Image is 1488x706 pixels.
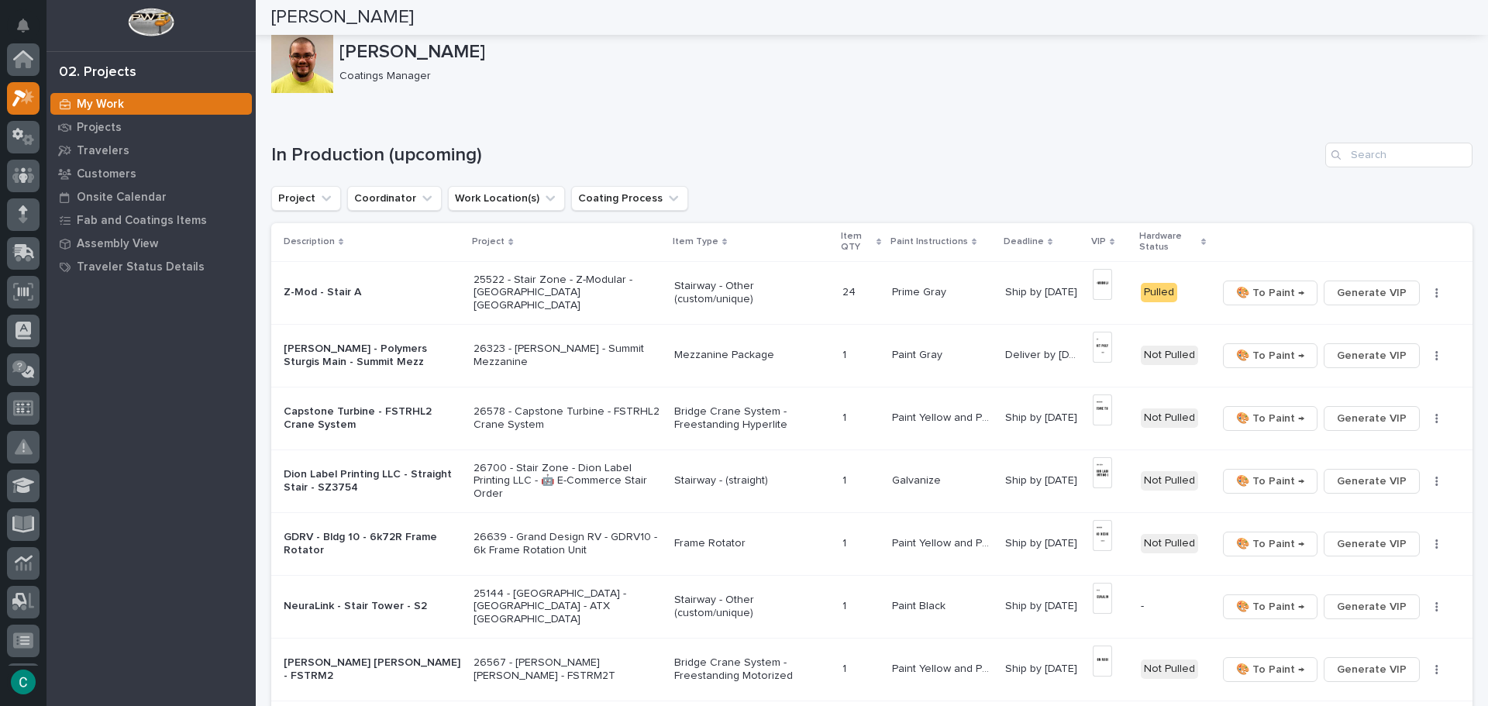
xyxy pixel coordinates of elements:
[46,208,256,232] a: Fab and Coatings Items
[46,232,256,255] a: Assembly View
[271,261,1472,324] tr: Z-Mod - Stair A25522 - Stair Zone - Z-Modular - [GEOGRAPHIC_DATA] [GEOGRAPHIC_DATA]Stairway - Oth...
[59,64,136,81] div: 02. Projects
[347,186,442,211] button: Coordinator
[46,139,256,162] a: Travelers
[339,70,1460,83] p: Coatings Manager
[842,471,849,487] p: 1
[842,534,849,550] p: 1
[1004,233,1044,250] p: Deadline
[1141,283,1177,302] div: Pulled
[1324,594,1420,619] button: Generate VIP
[46,255,256,278] a: Traveler Status Details
[1141,471,1198,491] div: Not Pulled
[1337,660,1407,679] span: Generate VIP
[1223,594,1317,619] button: 🎨 To Paint →
[1139,228,1197,257] p: Hardware Status
[1325,143,1472,167] input: Search
[284,233,335,250] p: Description
[1141,600,1204,613] p: -
[1324,343,1420,368] button: Generate VIP
[1005,597,1080,613] p: Ship by [DATE]
[1337,346,1407,365] span: Generate VIP
[271,144,1319,167] h1: In Production (upcoming)
[892,408,996,425] p: Paint Yellow and Paint Gray
[271,449,1472,512] tr: Dion Label Printing LLC - Straight Stair - SZ375426700 - Stair Zone - Dion Label Printing LLC - 🤖...
[46,185,256,208] a: Onsite Calendar
[842,597,849,613] p: 1
[271,638,1472,701] tr: [PERSON_NAME] [PERSON_NAME] - FSTRM226567 - [PERSON_NAME] [PERSON_NAME] - FSTRM2TBridge Crane Sys...
[474,274,662,312] p: 25522 - Stair Zone - Z-Modular - [GEOGRAPHIC_DATA] [GEOGRAPHIC_DATA]
[1236,598,1304,616] span: 🎨 To Paint →
[448,186,565,211] button: Work Location(s)
[842,408,849,425] p: 1
[892,660,996,676] p: Paint Yellow and Paint Gray
[474,587,662,626] p: 25144 - [GEOGRAPHIC_DATA] - [GEOGRAPHIC_DATA] - ATX [GEOGRAPHIC_DATA]
[1141,534,1198,553] div: Not Pulled
[1005,534,1080,550] p: Ship by [DATE]
[890,233,968,250] p: Paint Instructions
[46,115,256,139] a: Projects
[842,346,849,362] p: 1
[271,6,414,29] h2: [PERSON_NAME]
[271,512,1472,575] tr: GDRV - Bldg 10 - 6k72R Frame Rotator26639 - Grand Design RV - GDRV10 - 6k Frame Rotation UnitFram...
[77,121,122,135] p: Projects
[1223,532,1317,556] button: 🎨 To Paint →
[1005,346,1083,362] p: Deliver by 9/2/25
[1236,346,1304,365] span: 🎨 To Paint →
[841,228,873,257] p: Item QTY
[1223,343,1317,368] button: 🎨 To Paint →
[1337,535,1407,553] span: Generate VIP
[1236,660,1304,679] span: 🎨 To Paint →
[1324,406,1420,431] button: Generate VIP
[674,537,830,550] p: Frame Rotator
[892,534,996,550] p: Paint Yellow and Paint Black
[474,531,662,557] p: 26639 - Grand Design RV - GDRV10 - 6k Frame Rotation Unit
[128,8,174,36] img: Workspace Logo
[892,471,944,487] p: Galvanize
[892,346,945,362] p: Paint Gray
[271,324,1472,387] tr: [PERSON_NAME] - Polymers Sturgis Main - Summit Mezz26323 - [PERSON_NAME] - Summit MezzanineMezzan...
[1236,409,1304,428] span: 🎨 To Paint →
[1005,408,1080,425] p: Ship by [DATE]
[1324,532,1420,556] button: Generate VIP
[77,214,207,228] p: Fab and Coatings Items
[19,19,40,43] div: Notifications
[1005,471,1080,487] p: Ship by [DATE]
[284,468,461,494] p: Dion Label Printing LLC - Straight Stair - SZ3754
[1324,281,1420,305] button: Generate VIP
[46,92,256,115] a: My Work
[1223,406,1317,431] button: 🎨 To Paint →
[284,405,461,432] p: Capstone Turbine - FSTRHL2 Crane System
[1337,472,1407,491] span: Generate VIP
[1141,660,1198,679] div: Not Pulled
[284,286,461,299] p: Z-Mod - Stair A
[1324,657,1420,682] button: Generate VIP
[1091,233,1106,250] p: VIP
[7,9,40,42] button: Notifications
[1337,409,1407,428] span: Generate VIP
[7,666,40,698] button: users-avatar
[474,462,662,501] p: 26700 - Stair Zone - Dion Label Printing LLC - 🤖 E-Commerce Stair Order
[472,233,505,250] p: Project
[284,600,461,613] p: NeuraLink - Stair Tower - S2
[271,186,341,211] button: Project
[892,597,949,613] p: Paint Black
[284,656,461,683] p: [PERSON_NAME] [PERSON_NAME] - FSTRM2
[674,349,830,362] p: Mezzanine Package
[1223,657,1317,682] button: 🎨 To Paint →
[77,260,205,274] p: Traveler Status Details
[1005,283,1080,299] p: Ship by [DATE]
[673,233,718,250] p: Item Type
[46,162,256,185] a: Customers
[271,387,1472,449] tr: Capstone Turbine - FSTRHL2 Crane System26578 - Capstone Turbine - FSTRHL2 Crane SystemBridge Cran...
[1236,472,1304,491] span: 🎨 To Paint →
[674,405,830,432] p: Bridge Crane System - Freestanding Hyperlite
[1141,346,1198,365] div: Not Pulled
[1141,408,1198,428] div: Not Pulled
[284,531,461,557] p: GDRV - Bldg 10 - 6k72R Frame Rotator
[1236,535,1304,553] span: 🎨 To Paint →
[892,283,949,299] p: Prime Gray
[1236,284,1304,302] span: 🎨 To Paint →
[77,167,136,181] p: Customers
[77,191,167,205] p: Onsite Calendar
